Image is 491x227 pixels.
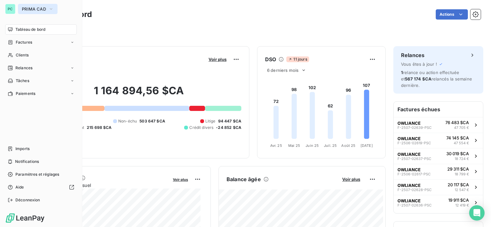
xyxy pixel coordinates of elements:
[469,205,485,221] div: Open Intercom Messenger
[340,176,362,182] button: Voir plus
[36,84,241,104] h2: 1 164 894,56 $CA
[455,172,469,177] span: 18 799 €
[397,157,431,161] span: F-2507-02637-PSC
[209,57,227,62] span: Voir plus
[205,118,216,124] span: Litige
[15,65,32,71] span: Relances
[218,118,242,124] span: 94 447 $CA
[397,167,421,172] span: OWLIANCE
[455,203,469,208] span: 12 419 €
[288,143,300,148] tspan: Mai 25
[5,213,45,223] img: Logo LeanPay
[341,143,355,148] tspan: Août 25
[15,159,39,164] span: Notifications
[36,182,168,189] span: Chiffre d'affaires mensuel
[436,9,468,20] button: Actions
[118,118,137,124] span: Non-échu
[16,91,35,97] span: Paiements
[265,55,276,63] h6: DSO
[397,126,432,130] span: F-2507-02639-PSC
[394,102,483,117] h6: Factures échues
[397,172,431,176] span: F-2506-02617-PSC
[446,135,469,140] span: 74 145 $CA
[401,70,472,88] span: relance ou action effectuée et relancés la semaine dernière.
[22,6,46,12] span: PRIMA CAD
[171,176,190,182] button: Voir plus
[394,179,483,195] button: OWLIANCEF-2507-02628-PSC20 117 $CA12 547 €
[5,182,77,192] a: Aide
[454,125,469,130] span: 47 705 €
[15,172,59,177] span: Paramètres et réglages
[15,27,45,32] span: Tableau de bord
[445,120,469,125] span: 76 483 $CA
[139,118,165,124] span: 503 647 $CA
[207,56,228,62] button: Voir plus
[397,188,432,192] span: F-2507-02628-PSC
[87,125,112,130] span: 215 698 $CA
[15,184,24,190] span: Aide
[16,78,29,84] span: Tâches
[267,68,299,73] span: 6 derniers mois
[397,136,421,141] span: OWLIANCE
[397,152,421,157] span: OWLIANCE
[397,141,431,145] span: F-2506-02619-PSC
[5,4,15,14] div: PC
[394,133,483,148] button: OWLIANCEF-2506-02619-PSC74 145 $CA47 554 €
[397,203,432,207] span: F-2507-02636-PSC
[15,146,30,152] span: Imports
[15,197,40,203] span: Déconnexion
[397,121,421,126] span: OWLIANCE
[216,125,241,130] span: -24 852 $CA
[16,39,32,45] span: Factures
[394,195,483,211] button: OWLIANCEF-2507-02636-PSC19 911 $CA12 419 €
[342,177,360,182] span: Voir plus
[397,183,421,188] span: OWLIANCE
[446,151,469,156] span: 30 019 $CA
[173,177,188,182] span: Voir plus
[306,143,319,148] tspan: Juin 25
[361,143,373,148] tspan: [DATE]
[324,143,337,148] tspan: Juil. 25
[448,198,469,203] span: 19 911 $CA
[189,125,213,130] span: Crédit divers
[447,166,469,172] span: 29 311 $CA
[455,156,469,162] span: 18 724 €
[394,148,483,164] button: OWLIANCEF-2507-02637-PSC30 019 $CA18 724 €
[227,175,261,183] h6: Balance âgée
[401,51,424,59] h6: Relances
[397,198,421,203] span: OWLIANCE
[454,140,469,146] span: 47 554 €
[270,143,282,148] tspan: Avr. 25
[394,117,483,133] button: OWLIANCEF-2507-02639-PSC76 483 $CA47 705 €
[405,76,432,81] span: 567 174 $CA
[286,56,309,62] span: 11 jours
[401,62,437,67] span: Vous êtes à jour !
[394,164,483,180] button: OWLIANCEF-2506-02617-PSC29 311 $CA18 799 €
[455,187,469,193] span: 12 547 €
[401,70,403,75] span: 1
[16,52,29,58] span: Clients
[448,182,469,187] span: 20 117 $CA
